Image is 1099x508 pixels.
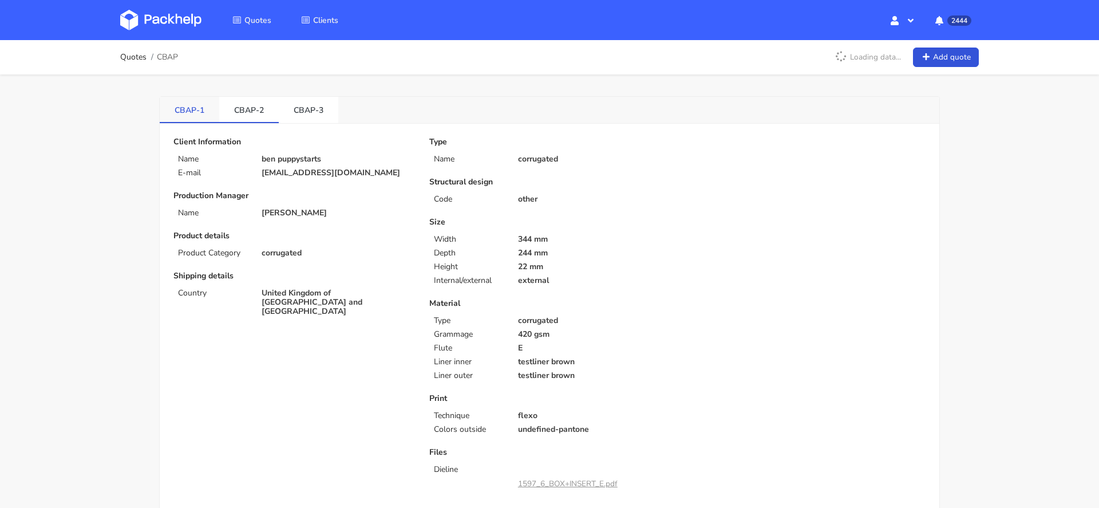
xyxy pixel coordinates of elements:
p: Name [178,155,248,164]
a: Add quote [913,48,979,68]
p: Internal/external [434,276,504,285]
p: Product Category [178,249,248,258]
p: Flute [434,344,504,353]
p: Width [434,235,504,244]
p: E [518,344,670,353]
span: Quotes [244,15,271,26]
p: Structural design [429,178,669,187]
p: Print [429,394,669,403]
p: Production Manager [173,191,413,200]
p: Technique [434,411,504,420]
p: corrugated [262,249,413,258]
a: CBAP-3 [279,97,338,122]
p: [PERSON_NAME] [262,208,413,218]
p: Liner outer [434,371,504,380]
a: Quotes [120,53,147,62]
p: United Kingdom of [GEOGRAPHIC_DATA] and [GEOGRAPHIC_DATA] [262,289,413,316]
p: ben puppystarts [262,155,413,164]
p: corrugated [518,155,670,164]
p: testliner brown [518,357,670,367]
p: Files [429,448,669,457]
p: Name [434,155,504,164]
span: CBAP [157,53,178,62]
a: CBAP-2 [219,97,279,122]
a: 1597_6_BOX+INSERT_E.pdf [518,478,618,489]
p: undefined-pantone [518,425,670,434]
p: Grammage [434,330,504,339]
nav: breadcrumb [120,46,178,69]
img: Dashboard [120,10,201,30]
p: testliner brown [518,371,670,380]
p: Type [429,137,669,147]
p: Dieline [434,465,504,474]
p: E-mail [178,168,248,178]
p: Country [178,289,248,298]
p: flexo [518,411,670,420]
p: other [518,195,670,204]
p: Shipping details [173,271,413,281]
p: [EMAIL_ADDRESS][DOMAIN_NAME] [262,168,413,178]
span: 2444 [947,15,971,26]
p: 344 mm [518,235,670,244]
p: 22 mm [518,262,670,271]
a: Quotes [219,10,285,30]
p: Loading data... [829,48,907,67]
p: Height [434,262,504,271]
p: Product details [173,231,413,241]
p: Colors outside [434,425,504,434]
p: 420 gsm [518,330,670,339]
p: Depth [434,249,504,258]
p: Type [434,316,504,325]
a: CBAP-1 [160,97,219,122]
span: Clients [313,15,338,26]
a: Clients [287,10,352,30]
p: Material [429,299,669,308]
p: corrugated [518,316,670,325]
p: Liner inner [434,357,504,367]
p: Code [434,195,504,204]
p: Client Information [173,137,413,147]
p: 244 mm [518,249,670,258]
button: 2444 [926,10,979,30]
p: Size [429,218,669,227]
p: Name [178,208,248,218]
p: external [518,276,670,285]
